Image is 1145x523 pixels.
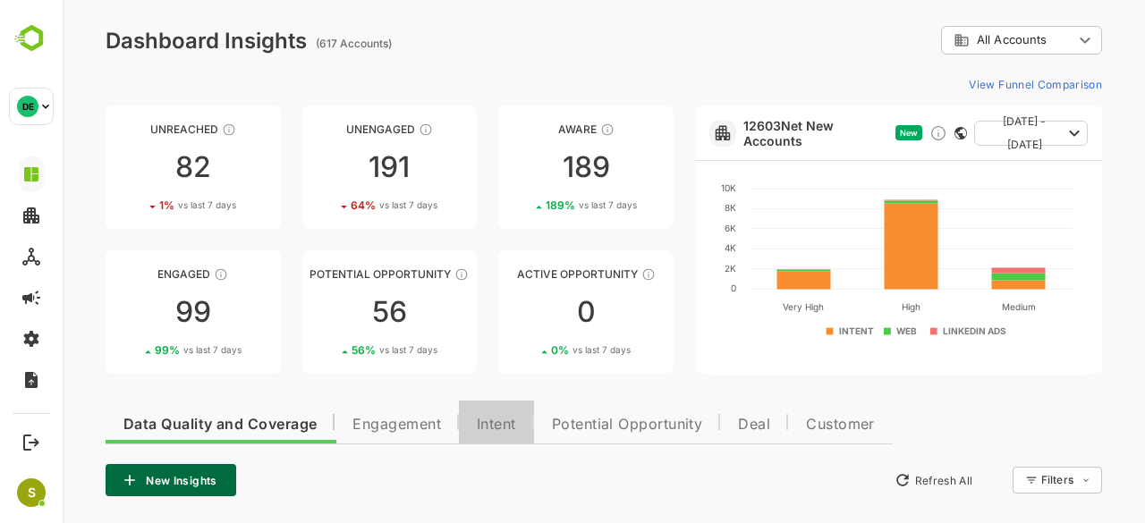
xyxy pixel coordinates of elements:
[979,473,1011,486] div: Filters
[290,418,378,432] span: Engagement
[977,464,1039,496] div: Filters
[240,267,415,281] div: Potential Opportunity
[878,23,1039,58] div: All Accounts
[914,33,984,46] span: All Accounts
[61,418,254,432] span: Data Quality and Coverage
[516,198,574,212] span: vs last 7 days
[253,37,335,50] ag: (617 Accounts)
[538,122,552,137] div: These accounts have just entered the buying cycle and need further nurturing
[579,267,593,282] div: These accounts have open opportunities which might be at any of the Sales Stages
[240,153,415,181] div: 191
[240,122,415,136] div: Unengaged
[926,110,998,156] span: [DATE] - [DATE]
[9,21,55,55] img: BambooboxLogoMark.f1c84d78b4c51b1a7b5f700c9845e183.svg
[891,32,1011,48] div: All Accounts
[414,418,454,432] span: Intent
[356,122,370,137] div: These accounts have not shown enough engagement and need nurturing
[662,202,674,213] text: 8K
[436,153,611,181] div: 189
[483,198,574,212] div: 189 %
[92,343,179,357] div: 99 %
[288,198,375,212] div: 64 %
[658,182,674,193] text: 10K
[43,250,218,374] a: EngagedThese accounts are warm, further nurturing would qualify them to MQAs9999%vs last 7 days
[159,122,174,137] div: These accounts have not been engaged with for a defined time period
[837,128,855,138] span: New
[436,250,611,374] a: Active OpportunityThese accounts have open opportunities which might be at any of the Sales Stage...
[289,343,375,357] div: 56 %
[43,464,174,496] button: New Insights
[43,298,218,326] div: 99
[240,250,415,374] a: Potential OpportunityThese accounts are MQAs and can be passed on to Inside Sales5656%vs last 7 days
[17,478,46,507] div: S
[675,418,708,432] span: Deal
[489,418,640,432] span: Potential Opportunity
[436,267,611,281] div: Active Opportunity
[97,198,174,212] div: 1 %
[240,298,415,326] div: 56
[43,153,218,181] div: 82
[839,301,858,313] text: High
[17,96,38,117] div: DE
[835,325,855,336] text: WEB
[662,223,674,233] text: 6K
[743,418,812,432] span: Customer
[662,263,674,274] text: 2K
[121,343,179,357] span: vs last 7 days
[436,105,611,229] a: AwareThese accounts have just entered the buying cycle and need further nurturing189189%vs last 7...
[43,105,218,229] a: UnreachedThese accounts have not been engaged with for a defined time period821%vs last 7 days
[488,343,568,357] div: 0 %
[912,121,1025,146] button: [DATE] - [DATE]
[824,466,918,494] button: Refresh All
[720,301,761,313] text: Very High
[317,198,375,212] span: vs last 7 days
[681,118,825,148] a: 12603Net New Accounts
[43,28,244,54] div: Dashboard Insights
[662,242,674,253] text: 4K
[668,283,674,293] text: 0
[880,325,944,336] text: LINKEDIN ADS
[240,105,415,229] a: UnengagedThese accounts have not shown enough engagement and need nurturing19164%vs last 7 days
[115,198,174,212] span: vs last 7 days
[151,267,165,282] div: These accounts are warm, further nurturing would qualify them to MQAs
[867,124,885,142] div: Discover new ICP-fit accounts showing engagement — via intent surges, anonymous website visits, L...
[43,267,218,281] div: Engaged
[892,127,904,139] div: This card does not support filter and segments
[939,301,973,312] text: Medium
[899,70,1039,98] button: View Funnel Comparison
[19,430,43,454] button: Logout
[436,122,611,136] div: Aware
[317,343,375,357] span: vs last 7 days
[392,267,406,282] div: These accounts are MQAs and can be passed on to Inside Sales
[510,343,568,357] span: vs last 7 days
[43,122,218,136] div: Unreached
[436,298,611,326] div: 0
